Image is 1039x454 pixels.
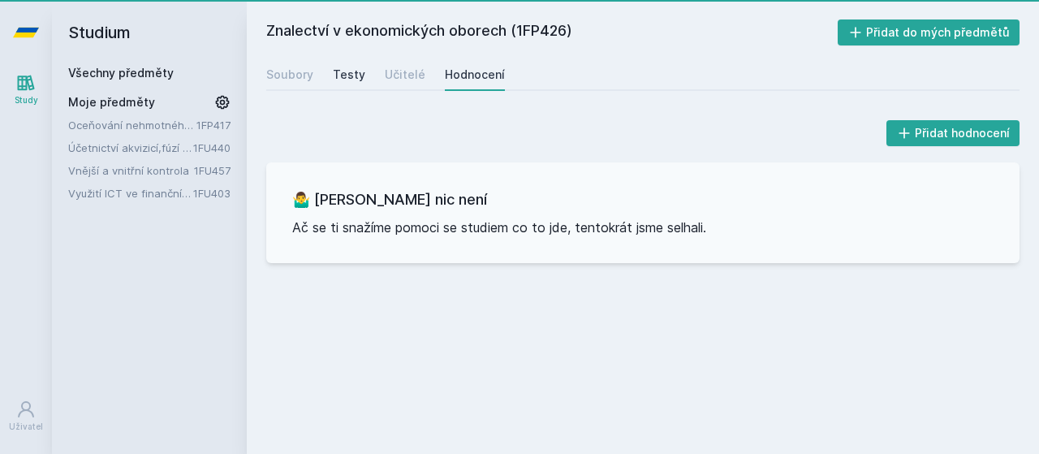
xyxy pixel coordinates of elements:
a: Soubory [266,58,313,91]
a: Study [3,65,49,115]
a: Vnější a vnitřní kontrola [68,162,194,179]
div: Uživatel [9,421,43,433]
div: Soubory [266,67,313,83]
button: Přidat do mých předmětů [838,19,1020,45]
a: Testy [333,58,365,91]
p: Ač se ti snažíme pomoci se studiem co to jde, tentokrát jsme selhali. [292,218,994,237]
a: Učitelé [385,58,425,91]
a: 1FP417 [196,119,231,132]
a: 1FU403 [193,187,231,200]
div: Hodnocení [445,67,505,83]
h2: Znalectví v ekonomických oborech (1FP426) [266,19,838,45]
h3: 🤷‍♂️ [PERSON_NAME] nic není [292,188,994,211]
a: Účetnictví akvizicí,fúzí a jiných vlastn.transakcí-vyš.účet. [68,140,193,156]
a: Všechny předměty [68,66,174,80]
a: Hodnocení [445,58,505,91]
a: Oceňování nehmotného majetku [68,117,196,133]
div: Testy [333,67,365,83]
a: 1FU440 [193,141,231,154]
span: Moje předměty [68,94,155,110]
div: Učitelé [385,67,425,83]
a: Využití ICT ve finančním účetnictví [68,185,193,201]
a: Uživatel [3,391,49,441]
div: Study [15,94,38,106]
button: Přidat hodnocení [886,120,1020,146]
a: 1FU457 [194,164,231,177]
